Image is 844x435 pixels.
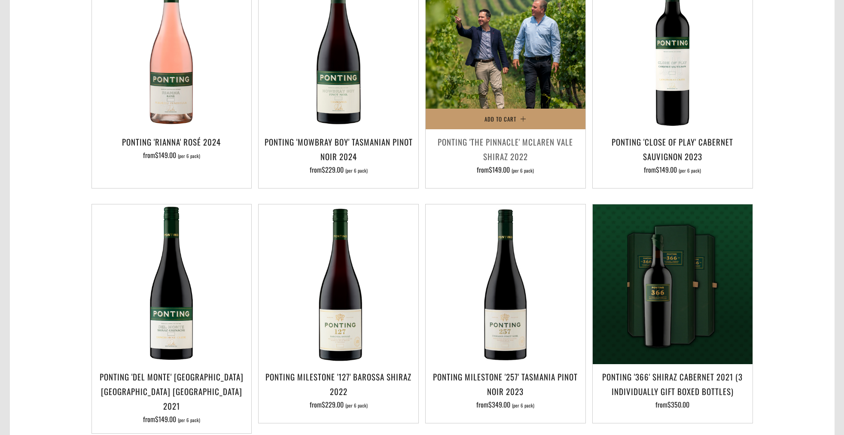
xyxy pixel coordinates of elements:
[178,418,200,423] span: (per 6 pack)
[430,369,581,398] h3: Ponting Milestone '257' Tasmania Pinot Noir 2023
[155,414,176,424] span: $149.00
[679,168,701,173] span: (per 6 pack)
[430,134,581,164] h3: Ponting 'The Pinnacle' McLaren Vale Shiraz 2022
[322,399,344,410] span: $229.00
[667,399,689,410] span: $350.00
[310,399,368,410] span: from
[263,369,414,398] h3: Ponting Milestone '127' Barossa Shiraz 2022
[489,164,510,175] span: $149.00
[488,399,510,410] span: $349.00
[322,164,344,175] span: $229.00
[597,369,748,398] h3: Ponting '366' Shiraz Cabernet 2021 (3 individually gift boxed bottles)
[426,134,585,177] a: Ponting 'The Pinnacle' McLaren Vale Shiraz 2022 from$149.00 (per 6 pack)
[512,168,534,173] span: (per 6 pack)
[512,403,534,408] span: (per 6 pack)
[426,109,585,129] button: Add to Cart
[143,150,200,160] span: from
[92,369,252,423] a: Ponting 'Del Monte' [GEOGRAPHIC_DATA] [GEOGRAPHIC_DATA] [GEOGRAPHIC_DATA] 2021 from$149.00 (per 6...
[655,399,689,410] span: from
[345,403,368,408] span: (per 6 pack)
[597,134,748,164] h3: Ponting 'Close of Play' Cabernet Sauvignon 2023
[96,369,247,414] h3: Ponting 'Del Monte' [GEOGRAPHIC_DATA] [GEOGRAPHIC_DATA] [GEOGRAPHIC_DATA] 2021
[178,154,200,158] span: (per 6 pack)
[593,134,753,177] a: Ponting 'Close of Play' Cabernet Sauvignon 2023 from$149.00 (per 6 pack)
[426,369,585,412] a: Ponting Milestone '257' Tasmania Pinot Noir 2023 from$349.00 (per 6 pack)
[484,115,516,123] span: Add to Cart
[259,134,418,177] a: Ponting 'Mowbray Boy' Tasmanian Pinot Noir 2024 from$229.00 (per 6 pack)
[143,414,200,424] span: from
[259,369,418,412] a: Ponting Milestone '127' Barossa Shiraz 2022 from$229.00 (per 6 pack)
[310,164,368,175] span: from
[593,369,753,412] a: Ponting '366' Shiraz Cabernet 2021 (3 individually gift boxed bottles) from$350.00
[644,164,701,175] span: from
[476,399,534,410] span: from
[96,134,247,149] h3: Ponting 'Rianna' Rosé 2024
[656,164,677,175] span: $149.00
[477,164,534,175] span: from
[345,168,368,173] span: (per 6 pack)
[155,150,176,160] span: $149.00
[92,134,252,177] a: Ponting 'Rianna' Rosé 2024 from$149.00 (per 6 pack)
[263,134,414,164] h3: Ponting 'Mowbray Boy' Tasmanian Pinot Noir 2024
